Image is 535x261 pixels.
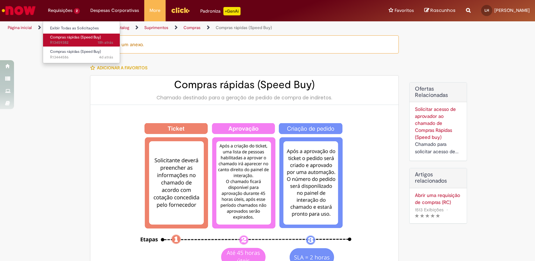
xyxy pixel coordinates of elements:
[430,7,456,14] span: Rascunhos
[415,106,456,140] a: Solicitar acesso de aprovador ao chamado de Compras Rápidas (Speed buy)
[494,7,530,13] span: [PERSON_NAME]
[90,35,399,54] div: Obrigatório um anexo.
[43,21,120,63] ul: Requisições
[1,3,37,17] img: ServiceNow
[50,49,101,54] span: Compras rápidas (Speed Buy)
[485,8,489,13] span: LH
[223,7,241,15] p: +GenAi
[98,40,113,45] span: 18h atrás
[97,65,147,71] span: Adicionar a Favoritos
[415,192,461,206] a: Abrir uma requisição de compras (RC)
[48,7,72,14] span: Requisições
[99,55,113,60] time: 25/08/2025 14:28:56
[90,61,151,75] button: Adicionar a Favoritos
[445,205,449,214] span: •
[424,7,456,14] a: Rascunhos
[98,40,113,45] time: 28/08/2025 17:01:28
[43,34,120,47] a: Aberto R13459382 : Compras rápidas (Speed Buy)
[200,7,241,15] div: Padroniza
[74,8,80,14] span: 2
[43,48,120,61] a: Aberto R13444586 : Compras rápidas (Speed Buy)
[415,207,444,213] span: 1513 Exibições
[150,7,160,14] span: More
[97,94,391,101] div: Chamado destinado para a geração de pedido de compra de indiretos.
[415,172,461,184] h3: Artigos relacionados
[97,79,391,91] h2: Compras rápidas (Speed Buy)
[50,40,113,45] span: R13459382
[8,25,32,30] a: Página inicial
[144,25,168,30] a: Suprimentos
[216,25,272,30] a: Compras rápidas (Speed Buy)
[90,7,139,14] span: Despesas Corporativas
[50,55,113,60] span: R13444586
[415,86,461,98] h2: Ofertas Relacionadas
[183,25,201,30] a: Compras
[5,21,352,34] ul: Trilhas de página
[415,141,461,155] div: Chamado para solicitar acesso de aprovador ao ticket de Speed buy
[50,35,101,40] span: Compras rápidas (Speed Buy)
[395,7,414,14] span: Favoritos
[99,55,113,60] span: 4d atrás
[171,5,190,15] img: click_logo_yellow_360x200.png
[43,24,120,32] a: Exibir Todas as Solicitações
[409,82,467,161] div: Ofertas Relacionadas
